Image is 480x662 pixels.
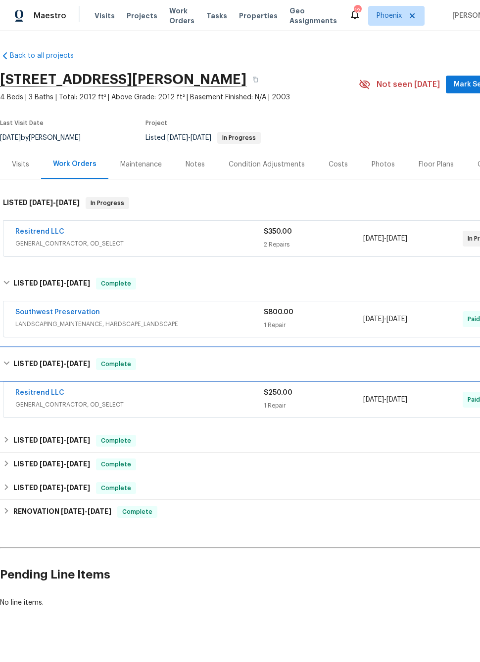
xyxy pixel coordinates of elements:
span: Complete [118,507,156,517]
div: 2 Repairs [264,240,363,249]
span: Not seen [DATE] [377,80,440,89]
span: [DATE] [40,484,63,491]
div: 12 [354,6,361,16]
span: In Progress [87,198,128,208]
span: [DATE] [40,280,63,287]
span: Visits [95,11,115,21]
span: - [29,199,80,206]
h6: LISTED [3,197,80,209]
div: Photos [372,160,395,169]
span: Work Orders [169,6,194,26]
span: Projects [127,11,157,21]
h6: LISTED [13,435,90,447]
span: - [363,314,407,324]
span: - [363,395,407,405]
h6: LISTED [13,278,90,290]
h6: RENOVATION [13,506,111,518]
div: Floor Plans [419,160,454,169]
h6: LISTED [13,482,90,494]
span: Complete [97,459,135,469]
span: [DATE] [363,396,384,403]
div: 1 Repair [264,320,363,330]
div: Maintenance [120,160,162,169]
span: [DATE] [88,508,111,515]
span: Tasks [206,12,227,19]
span: [DATE] [66,437,90,444]
button: Copy Address [246,71,264,88]
span: [DATE] [363,235,384,242]
span: Complete [97,436,135,446]
span: [DATE] [386,396,407,403]
span: - [40,280,90,287]
span: [DATE] [386,316,407,323]
span: [DATE] [40,460,63,467]
span: $350.00 [264,228,292,235]
span: Geo Assignments [289,6,337,26]
span: [DATE] [191,134,211,141]
span: [DATE] [386,235,407,242]
span: [DATE] [40,437,63,444]
span: - [40,460,90,467]
span: [DATE] [40,360,63,367]
span: [DATE] [61,508,85,515]
span: [DATE] [167,134,188,141]
span: Listed [145,134,261,141]
span: $800.00 [264,309,293,316]
span: Complete [97,359,135,369]
div: Work Orders [53,159,96,169]
span: GENERAL_CONTRACTOR, OD_SELECT [15,239,264,248]
span: Maestro [34,11,66,21]
span: $250.00 [264,389,292,396]
span: [DATE] [66,460,90,467]
span: - [167,134,211,141]
a: Resitrend LLC [15,228,64,235]
span: [DATE] [363,316,384,323]
span: GENERAL_CONTRACTOR, OD_SELECT [15,400,264,410]
span: [DATE] [66,360,90,367]
span: - [40,484,90,491]
span: [DATE] [29,199,53,206]
a: Resitrend LLC [15,389,64,396]
div: Costs [329,160,348,169]
span: Project [145,120,167,126]
span: - [363,234,407,244]
span: [DATE] [56,199,80,206]
h6: LISTED [13,458,90,470]
span: Phoenix [377,11,402,21]
span: - [40,360,90,367]
span: - [61,508,111,515]
span: LANDSCAPING_MAINTENANCE, HARDSCAPE_LANDSCAPE [15,319,264,329]
div: Notes [186,160,205,169]
span: Complete [97,279,135,289]
div: Visits [12,160,29,169]
div: Condition Adjustments [229,160,305,169]
span: Properties [239,11,278,21]
span: Complete [97,483,135,493]
span: - [40,437,90,444]
div: 1 Repair [264,401,363,411]
span: [DATE] [66,484,90,491]
h6: LISTED [13,358,90,370]
span: [DATE] [66,280,90,287]
a: Southwest Preservation [15,309,100,316]
span: In Progress [218,135,260,141]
